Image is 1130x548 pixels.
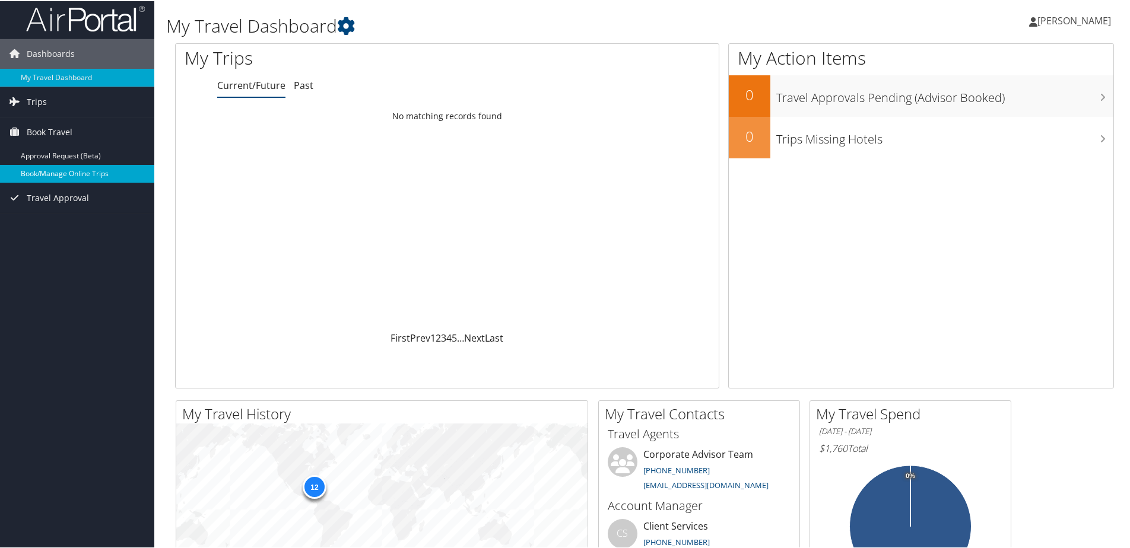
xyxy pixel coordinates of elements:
a: Next [464,330,485,343]
a: Past [294,78,313,91]
a: 2 [436,330,441,343]
h3: Travel Agents [608,425,791,441]
span: $1,760 [819,441,847,454]
a: First [391,330,410,343]
span: Dashboards [27,38,75,68]
div: 12 [303,473,326,497]
a: [PHONE_NUMBER] [643,536,710,546]
a: Current/Future [217,78,285,91]
a: 1 [430,330,436,343]
h2: 0 [729,125,770,145]
a: Prev [410,330,430,343]
a: [EMAIL_ADDRESS][DOMAIN_NAME] [643,479,769,489]
h3: Travel Approvals Pending (Advisor Booked) [776,82,1113,105]
h3: Account Manager [608,496,791,513]
span: Trips [27,86,47,116]
h6: Total [819,441,1002,454]
h2: My Travel History [182,403,588,423]
a: 5 [452,330,457,343]
a: 3 [441,330,446,343]
span: Travel Approval [27,182,89,212]
td: No matching records found [176,104,719,126]
h1: My Action Items [729,44,1113,69]
h3: Trips Missing Hotels [776,124,1113,146]
span: … [457,330,464,343]
a: 4 [446,330,452,343]
h6: [DATE] - [DATE] [819,425,1002,436]
li: Corporate Advisor Team [602,446,796,495]
span: Book Travel [27,116,72,146]
tspan: 0% [906,471,915,479]
a: 0Trips Missing Hotels [729,116,1113,157]
a: [PERSON_NAME] [1029,2,1123,37]
a: Last [485,330,503,343]
h1: My Travel Dashboard [166,12,804,37]
h2: 0 [729,84,770,104]
span: [PERSON_NAME] [1037,13,1111,26]
img: airportal-logo.png [26,4,145,31]
h1: My Trips [185,44,484,69]
h2: My Travel Spend [816,403,1011,423]
a: 0Travel Approvals Pending (Advisor Booked) [729,74,1113,116]
a: [PHONE_NUMBER] [643,464,710,474]
h2: My Travel Contacts [605,403,799,423]
div: CS [608,518,637,547]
